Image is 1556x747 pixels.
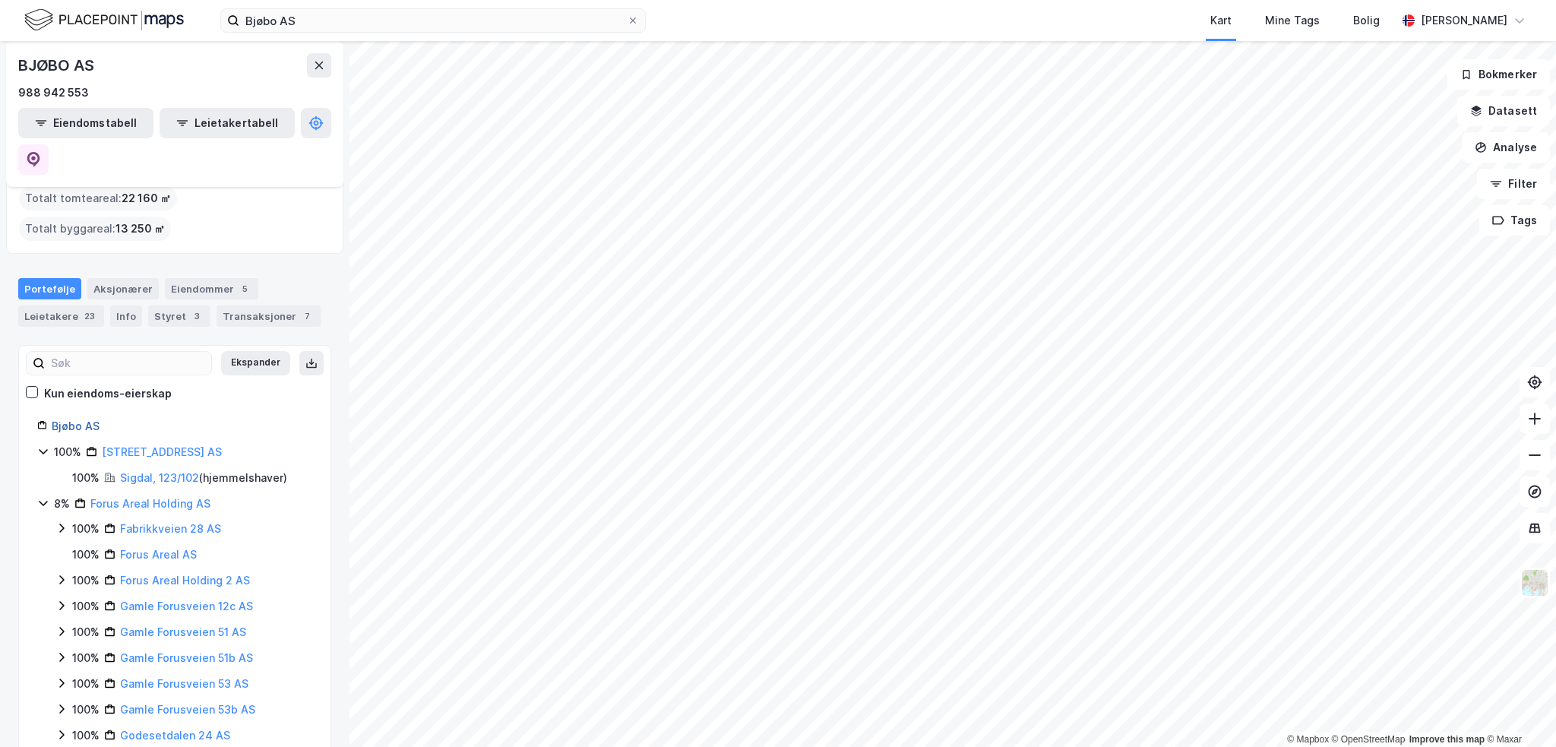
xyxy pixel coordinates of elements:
input: Søk på adresse, matrikkel, gårdeiere, leietakere eller personer [239,9,627,32]
div: Totalt tomteareal : [19,186,177,210]
div: 8% [54,495,70,513]
a: Gamle Forusveien 51b AS [120,651,253,664]
a: Forus Areal AS [120,548,197,561]
div: 5 [237,281,252,296]
div: 3 [189,309,204,324]
div: 23 [81,309,98,324]
a: Mapbox [1287,734,1329,745]
div: 100% [72,546,100,564]
img: logo.f888ab2527a4732fd821a326f86c7f29.svg [24,7,184,33]
input: Søk [45,352,211,375]
div: Leietakere [18,305,104,327]
div: 100% [72,571,100,590]
button: Bokmerker [1447,59,1550,90]
a: Gamle Forusveien 53b AS [120,703,255,716]
div: Eiendommer [165,278,258,299]
div: Mine Tags [1265,11,1320,30]
div: 100% [72,675,100,693]
button: Leietakertabell [160,108,295,138]
div: 100% [72,520,100,538]
div: Totalt byggareal : [19,217,171,241]
div: 100% [72,726,100,745]
span: 13 250 ㎡ [115,220,165,238]
button: Analyse [1462,132,1550,163]
div: 100% [72,701,100,719]
div: 100% [54,443,81,461]
button: Tags [1479,205,1550,236]
div: Info [110,305,142,327]
div: 100% [72,469,100,487]
iframe: Chat Widget [1480,674,1556,747]
a: Godesetdalen 24 AS [120,729,230,742]
a: Gamle Forusveien 53 AS [120,677,248,690]
div: Bolig [1353,11,1380,30]
a: Sigdal, 123/102 [120,471,199,484]
div: Kart [1210,11,1232,30]
div: Portefølje [18,278,81,299]
button: Datasett [1457,96,1550,126]
a: Forus Areal Holding 2 AS [120,574,250,587]
button: Filter [1477,169,1550,199]
div: Kun eiendoms-eierskap [44,385,172,403]
a: Gamle Forusveien 12c AS [120,600,253,612]
a: Gamle Forusveien 51 AS [120,625,246,638]
a: Forus Areal Holding AS [90,497,210,510]
div: Aksjonærer [87,278,159,299]
a: Bjøbo AS [52,419,100,432]
a: Fabrikkveien 28 AS [120,522,221,535]
div: 988 942 553 [18,84,89,102]
div: Kontrollprogram for chat [1480,674,1556,747]
div: [PERSON_NAME] [1421,11,1507,30]
div: ( hjemmelshaver ) [120,469,287,487]
div: Transaksjoner [217,305,321,327]
span: 22 160 ㎡ [122,189,171,207]
button: Ekspander [221,351,290,375]
button: Eiendomstabell [18,108,153,138]
div: 7 [299,309,315,324]
img: Z [1520,568,1549,597]
div: BJØBO AS [18,53,96,78]
div: 100% [72,597,100,616]
a: Improve this map [1409,734,1485,745]
div: 100% [72,623,100,641]
div: Styret [148,305,210,327]
a: OpenStreetMap [1332,734,1406,745]
a: [STREET_ADDRESS] AS [102,445,222,458]
div: 100% [72,649,100,667]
